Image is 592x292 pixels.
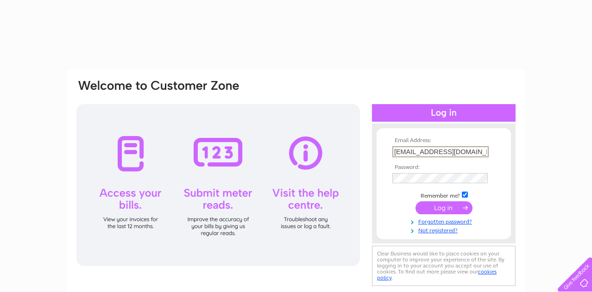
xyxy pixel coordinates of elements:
[392,217,498,225] a: Forgotten password?
[372,246,516,286] div: Clear Business would like to place cookies on your computer to improve your experience of the sit...
[390,190,498,199] td: Remember me?
[390,164,498,171] th: Password:
[416,201,472,214] input: Submit
[377,268,497,281] a: cookies policy
[390,137,498,144] th: Email Address:
[392,225,498,234] a: Not registered?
